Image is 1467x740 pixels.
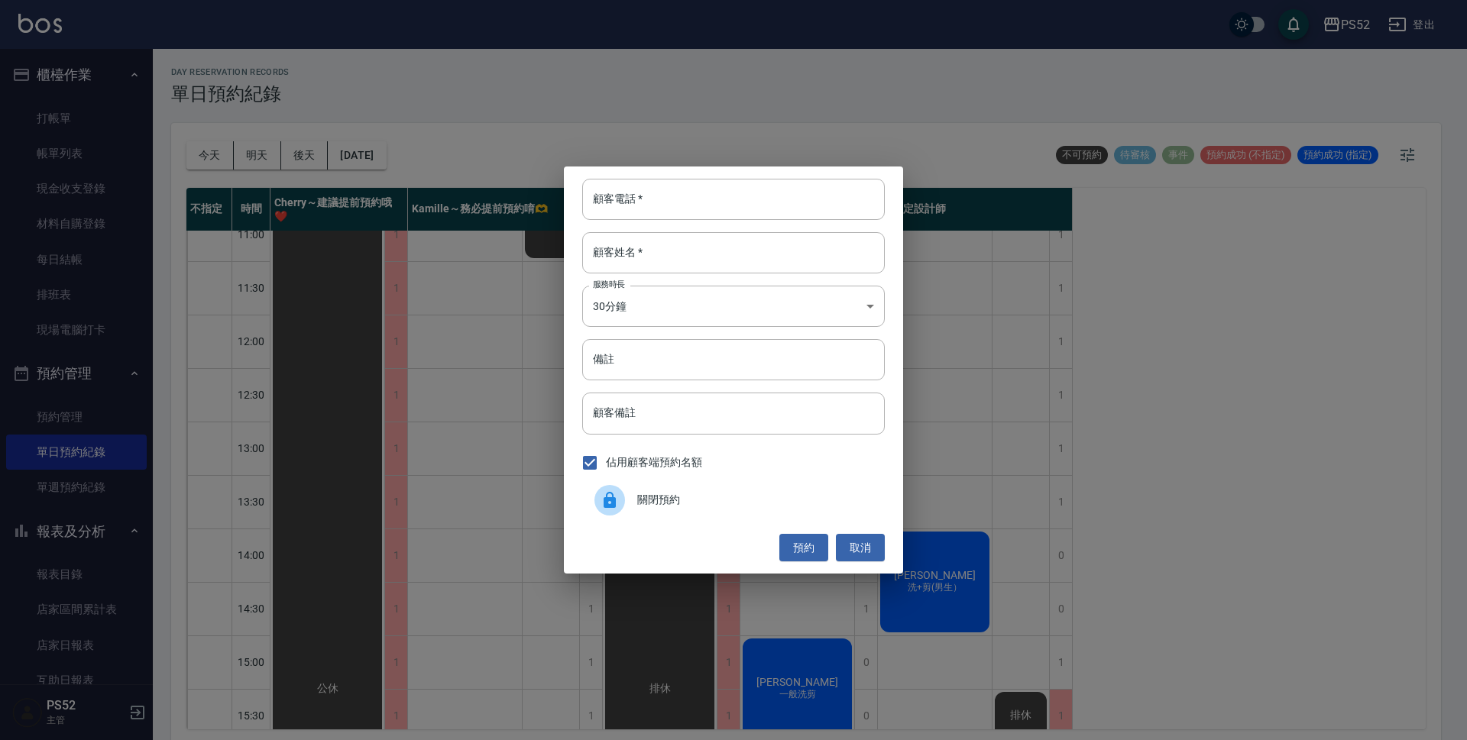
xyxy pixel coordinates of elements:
button: 取消 [836,534,885,562]
div: 關閉預約 [582,479,885,522]
label: 服務時長 [593,279,625,290]
span: 佔用顧客端預約名額 [606,454,702,470]
span: 關閉預約 [637,492,873,508]
button: 預約 [779,534,828,562]
div: 30分鐘 [582,286,885,327]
